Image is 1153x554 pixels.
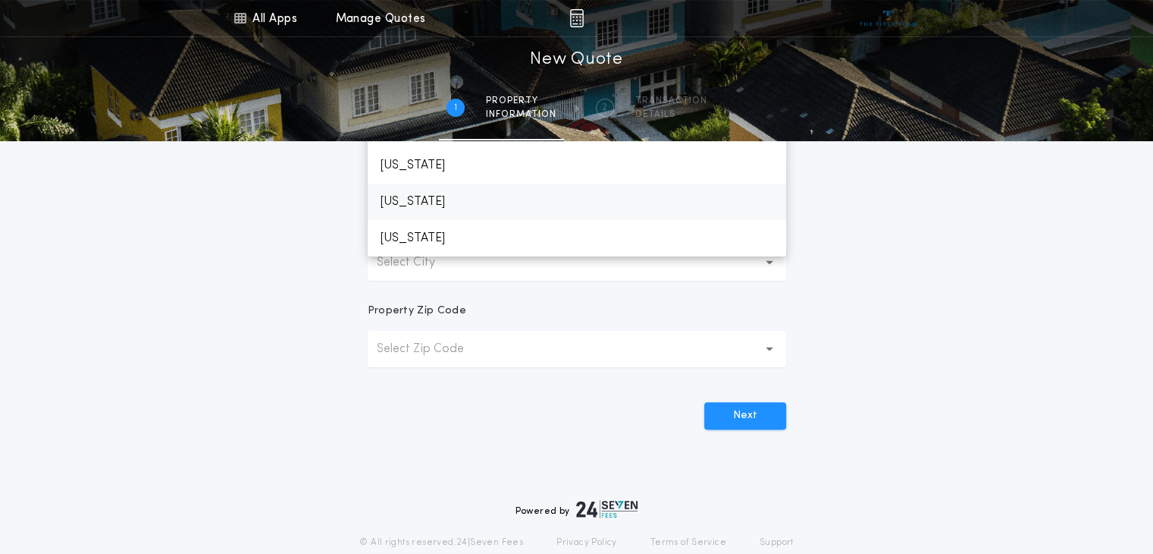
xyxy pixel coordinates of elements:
[635,109,707,121] span: details
[359,537,523,549] p: © All rights reserved. 24|Seven Fees
[569,9,584,27] img: img
[602,102,607,114] h2: 2
[860,11,916,26] img: vs-icon
[368,111,786,257] ul: Select State
[556,537,617,549] a: Privacy Policy
[368,184,786,220] p: [US_STATE]
[650,537,726,549] a: Terms of Service
[635,95,707,107] span: Transaction
[704,402,786,430] button: Next
[486,95,556,107] span: Property
[368,220,786,257] p: [US_STATE]
[368,147,786,184] p: [US_STATE]
[486,109,556,121] span: information
[368,331,786,367] button: Select Zip Code
[515,500,638,518] div: Powered by
[760,537,794,549] a: Support
[377,340,488,358] p: Select Zip Code
[377,253,459,272] p: Select City
[454,102,457,114] h2: 1
[368,304,466,319] p: Property Zip Code
[368,244,786,281] button: Select City
[576,500,638,518] img: logo
[530,48,622,72] h1: New Quote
